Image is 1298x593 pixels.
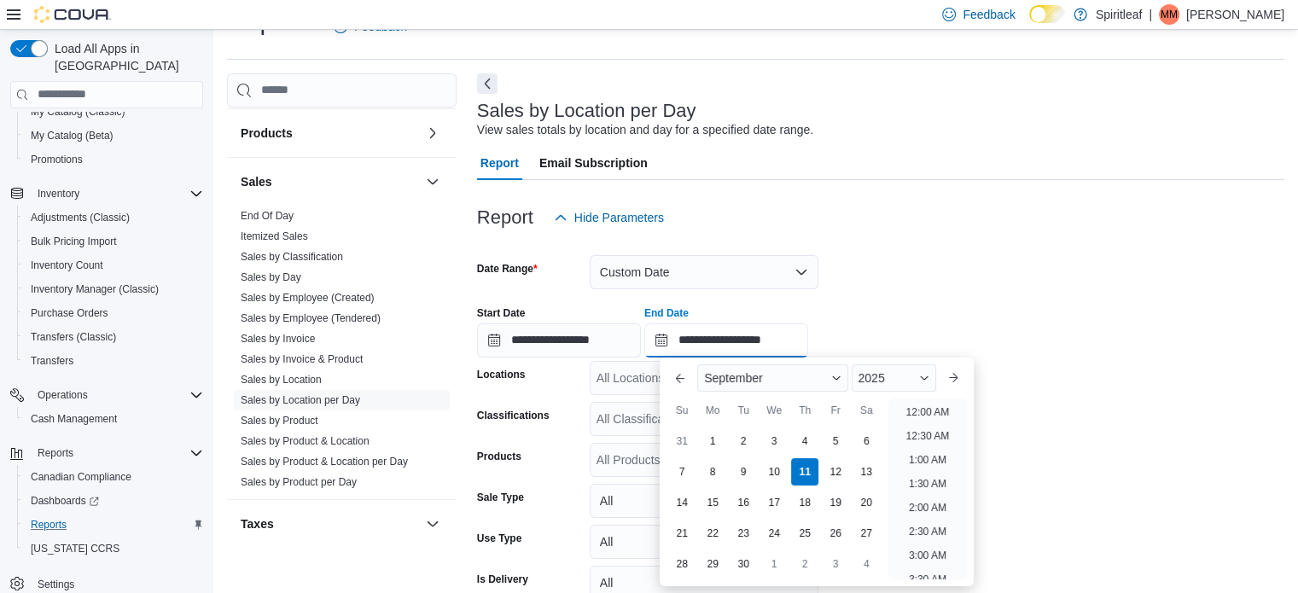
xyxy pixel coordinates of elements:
[24,125,203,146] span: My Catalog (Beta)
[24,467,138,487] a: Canadian Compliance
[31,183,86,204] button: Inventory
[241,291,375,305] span: Sales by Employee (Created)
[730,550,757,578] div: day-30
[697,364,847,392] div: Button. Open the month selector. September is currently selected.
[3,383,210,407] button: Operations
[17,230,210,253] button: Bulk Pricing Import
[241,353,363,365] a: Sales by Invoice & Product
[31,385,95,405] button: Operations
[699,489,726,516] div: day-15
[31,183,203,204] span: Inventory
[477,532,521,545] label: Use Type
[241,435,370,447] a: Sales by Product & Location
[480,146,519,180] span: Report
[730,458,757,485] div: day-9
[477,121,813,139] div: View sales totals by location and day for a specified date range.
[24,538,203,559] span: Washington CCRS
[822,458,849,485] div: day-12
[730,427,757,455] div: day-2
[17,148,210,172] button: Promotions
[668,397,696,424] div: Su
[760,427,788,455] div: day-3
[241,125,293,142] h3: Products
[24,303,115,323] a: Purchase Orders
[760,489,788,516] div: day-17
[699,550,726,578] div: day-29
[853,520,880,547] div: day-27
[38,388,88,402] span: Operations
[17,301,210,325] button: Purchase Orders
[17,100,210,124] button: My Catalog (Classic)
[853,458,880,485] div: day-13
[24,255,203,276] span: Inventory Count
[24,303,203,323] span: Purchase Orders
[241,434,370,448] span: Sales by Product & Location
[668,520,696,547] div: day-21
[31,443,80,463] button: Reports
[422,514,443,534] button: Taxes
[574,209,664,226] span: Hide Parameters
[48,40,203,74] span: Load All Apps in [GEOGRAPHIC_DATA]
[477,101,696,121] h3: Sales by Location per Day
[31,129,114,142] span: My Catalog (Beta)
[241,476,357,488] a: Sales by Product per Day
[38,446,73,460] span: Reports
[853,427,880,455] div: day-6
[668,550,696,578] div: day-28
[24,149,90,170] a: Promotions
[730,397,757,424] div: Tu
[241,271,301,283] a: Sales by Day
[24,279,166,299] a: Inventory Manager (Classic)
[1096,4,1142,25] p: Spiritleaf
[31,412,117,426] span: Cash Management
[699,520,726,547] div: day-22
[31,494,99,508] span: Dashboards
[1149,4,1152,25] p: |
[477,73,498,94] button: Next
[477,573,528,586] label: Is Delivery
[590,484,818,518] button: All
[24,351,80,371] a: Transfers
[477,450,521,463] label: Products
[477,491,524,504] label: Sale Type
[17,277,210,301] button: Inventory Manager (Classic)
[24,255,110,276] a: Inventory Count
[241,250,343,264] span: Sales by Classification
[1159,4,1179,25] div: Melissa M
[24,491,106,511] a: Dashboards
[547,201,671,235] button: Hide Parameters
[24,149,203,170] span: Promotions
[241,393,360,407] span: Sales by Location per Day
[31,385,203,405] span: Operations
[704,371,762,385] span: September
[241,475,357,489] span: Sales by Product per Day
[822,427,849,455] div: day-5
[899,402,957,422] li: 12:00 AM
[241,311,381,325] span: Sales by Employee (Tendered)
[760,397,788,424] div: We
[38,578,74,591] span: Settings
[241,332,315,346] span: Sales by Invoice
[241,551,291,565] span: Tax Details
[853,397,880,424] div: Sa
[17,124,210,148] button: My Catalog (Beta)
[31,282,159,296] span: Inventory Manager (Classic)
[963,6,1015,23] span: Feedback
[760,550,788,578] div: day-1
[3,182,210,206] button: Inventory
[668,458,696,485] div: day-7
[590,525,818,559] button: All
[902,521,953,542] li: 2:30 AM
[241,209,294,223] span: End Of Day
[888,398,966,579] ul: Time
[477,306,526,320] label: Start Date
[24,467,203,487] span: Canadian Compliance
[644,323,808,358] input: Press the down key to enter a popover containing a calendar. Press the escape key to close the po...
[644,306,689,320] label: End Date
[791,520,818,547] div: day-25
[24,102,203,122] span: My Catalog (Classic)
[791,458,818,485] div: day-11
[24,327,203,347] span: Transfers (Classic)
[241,414,318,427] span: Sales by Product
[31,153,83,166] span: Promotions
